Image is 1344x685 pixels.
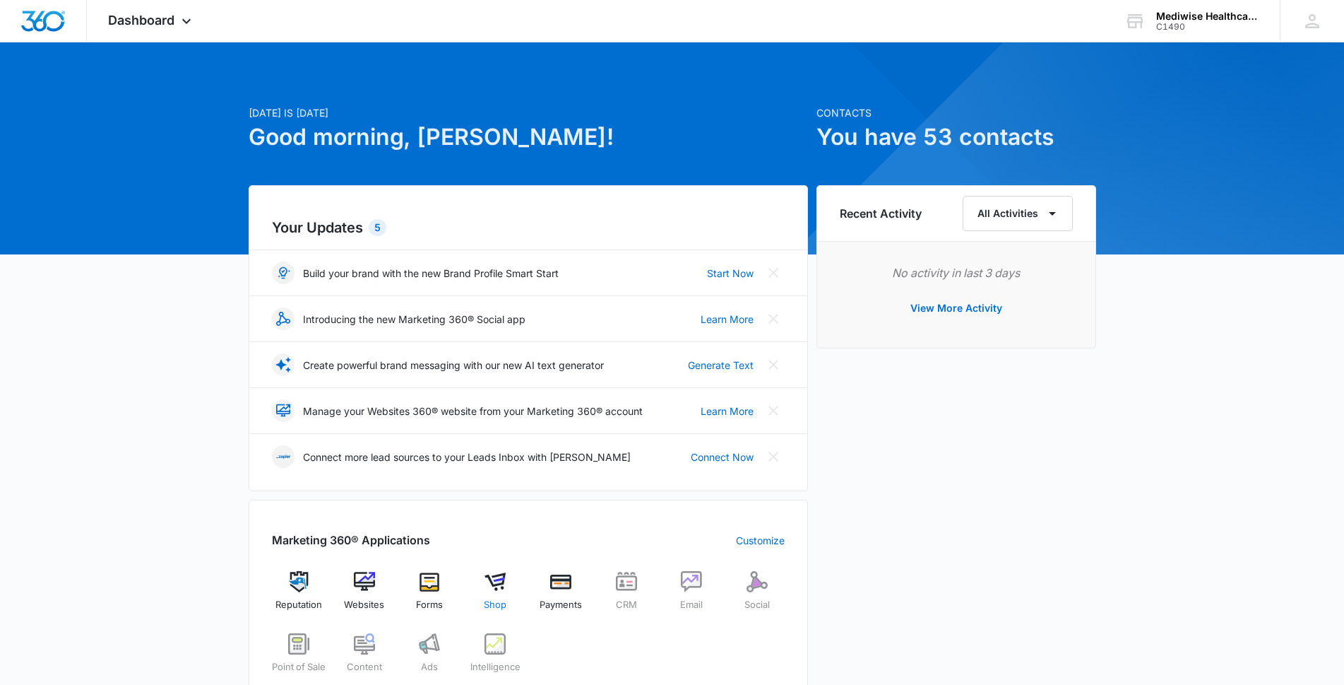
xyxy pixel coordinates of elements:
span: Websites [344,598,384,612]
span: Forms [416,598,443,612]
a: Reputation [272,571,326,622]
h2: Marketing 360® Applications [272,532,430,549]
button: Close [762,308,785,330]
p: Introducing the new Marketing 360® Social app [303,312,525,327]
span: Ads [421,660,438,674]
button: Close [762,399,785,422]
a: Connect Now [691,450,754,464]
div: account name [1156,11,1259,22]
a: Point of Sale [272,633,326,684]
a: CRM [599,571,653,622]
h2: Your Updates [272,217,785,238]
a: Customize [736,533,785,548]
h6: Recent Activity [840,205,922,222]
a: Ads [403,633,457,684]
span: Dashboard [108,13,174,28]
span: Point of Sale [272,660,326,674]
div: account id [1156,22,1259,32]
button: Close [762,445,785,468]
p: Manage your Websites 360® website from your Marketing 360® account [303,404,643,418]
a: Shop [468,571,523,622]
div: 5 [369,219,386,236]
a: Start Now [707,266,754,281]
span: Email [680,598,703,612]
p: Contacts [816,105,1096,120]
p: Connect more lead sources to your Leads Inbox with [PERSON_NAME] [303,450,631,464]
button: View More Activity [896,291,1016,325]
a: Generate Text [688,358,754,373]
p: No activity in last 3 days [840,264,1073,281]
span: CRM [616,598,637,612]
a: Social [730,571,785,622]
h1: Good morning, [PERSON_NAME]! [249,120,808,154]
a: Forms [403,571,457,622]
span: Content [347,660,382,674]
span: Shop [484,598,506,612]
span: Reputation [275,598,322,612]
button: Close [762,353,785,376]
a: Content [337,633,391,684]
p: Create powerful brand messaging with our new AI text generator [303,358,604,373]
span: Intelligence [470,660,521,674]
a: Websites [337,571,391,622]
a: Email [665,571,719,622]
a: Intelligence [468,633,523,684]
span: Social [744,598,770,612]
a: Payments [534,571,588,622]
button: Close [762,262,785,284]
a: Learn More [701,404,754,418]
a: Learn More [701,312,754,327]
p: [DATE] is [DATE] [249,105,808,120]
span: Payments [540,598,582,612]
button: All Activities [963,196,1073,231]
p: Build your brand with the new Brand Profile Smart Start [303,266,559,281]
h1: You have 53 contacts [816,120,1096,154]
